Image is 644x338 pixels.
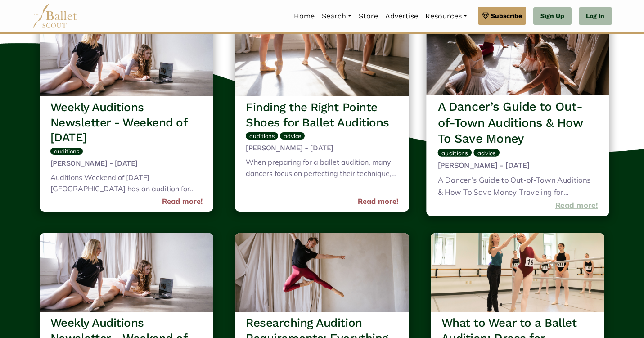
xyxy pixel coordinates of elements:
[284,132,301,140] span: advice
[246,157,398,181] div: When preparing for a ballet audition, many dancers focus on perfecting their technique, refining ...
[246,144,398,153] h5: [PERSON_NAME] - [DATE]
[482,11,489,21] img: gem.svg
[50,172,203,197] div: Auditions Weekend of [DATE] [GEOGRAPHIC_DATA] has an audition for admittance into the Dance Depar...
[437,99,598,146] h3: A Dancer’s Guide to Out-of-Town Auditions & How To Save Money
[40,18,214,96] img: header_image.img
[235,233,409,312] img: header_image.img
[162,196,203,207] a: Read more!
[318,7,355,26] a: Search
[50,100,203,145] h3: Weekly Auditions Newsletter - Weekend of [DATE]
[235,18,409,96] img: header_image.img
[437,174,598,200] div: A Dancer’s Guide to Out-of-Town Auditions & How To Save Money Traveling for auditions can be both...
[478,7,526,25] a: Subscribe
[290,7,318,26] a: Home
[382,7,422,26] a: Advertise
[249,132,275,140] span: auditions
[555,199,598,212] a: Read more!
[40,233,214,312] img: header_image.img
[358,196,398,207] a: Read more!
[431,233,605,312] img: header_image.img
[491,11,522,21] span: Subscribe
[246,100,398,131] h3: Finding the Right Pointe Shoes for Ballet Auditions
[533,7,572,25] a: Sign Up
[355,7,382,26] a: Store
[579,7,612,25] a: Log In
[441,149,468,157] span: auditions
[426,12,609,95] img: header_image.img
[477,149,496,157] span: advice
[54,148,79,155] span: auditions
[437,161,598,171] h5: [PERSON_NAME] - [DATE]
[50,159,203,168] h5: [PERSON_NAME] - [DATE]
[422,7,471,26] a: Resources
